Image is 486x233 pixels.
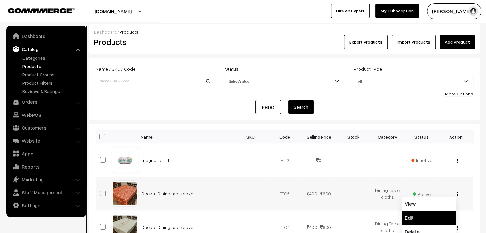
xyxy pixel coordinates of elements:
[94,28,475,35] div: /
[331,4,370,18] a: Hire an Expert
[402,197,456,211] a: View
[10,10,15,15] img: logo_orange.svg
[288,100,314,114] button: Search
[8,109,84,121] a: WebPOS
[10,17,15,22] img: website_grey.svg
[336,130,370,143] th: Stock
[344,35,388,49] button: Export Products
[8,8,75,13] img: COMMMERCE
[8,96,84,108] a: Orders
[336,143,370,177] td: -
[457,192,458,196] img: Menu
[21,63,84,70] a: Products
[370,130,405,143] th: Category
[21,55,84,61] a: Categories
[268,130,302,143] th: Code
[411,157,432,163] span: Inactive
[119,29,139,34] span: Products
[8,6,64,14] a: COMMMERCE
[21,71,84,78] a: Product Groups
[234,177,268,210] td: -
[71,38,108,42] div: Keywords by Traffic
[370,143,405,177] td: -
[427,3,481,19] button: [PERSON_NAME]…
[8,148,84,159] a: Apps
[268,143,302,177] td: MP2
[225,75,344,87] span: Select Status
[8,135,84,147] a: Website
[17,37,22,42] img: tab_domain_overview_orange.svg
[234,130,268,143] th: SKU
[302,177,336,210] td: 400 - 600
[457,159,458,163] img: Menu
[336,177,370,210] td: -
[440,35,475,49] a: Add Product
[21,88,84,94] a: Reviews & Ratings
[138,130,234,143] th: Name
[255,100,281,114] a: Reset
[142,157,169,163] a: magnus print
[302,143,336,177] td: 0
[8,187,84,198] a: Staff Management
[370,177,405,210] td: Dining Table cloths
[96,75,215,87] input: Name / SKU / Code
[354,65,382,72] label: Product Type
[72,3,154,19] button: [DOMAIN_NAME]
[439,130,473,143] th: Action
[142,224,195,230] a: Decora Dining table cover
[8,43,84,55] a: Catalog
[24,38,57,42] div: Domain Overview
[225,76,344,87] span: Select Status
[457,226,458,230] img: Menu
[375,4,419,18] a: My Subscription
[392,35,436,49] a: Import Products
[64,37,69,42] img: tab_keywords_by_traffic_grey.svg
[354,75,473,87] span: All
[354,76,473,87] span: All
[8,161,84,172] a: Reports
[234,143,268,177] td: -
[468,6,478,16] img: user
[405,130,439,143] th: Status
[8,199,84,211] a: Settings
[142,191,195,196] a: Decora Dining table cover
[8,122,84,133] a: Customers
[94,29,117,34] a: Dashboard
[302,130,336,143] th: Selling Price
[96,65,135,72] label: Name / SKU / Code
[445,91,473,96] a: More Options
[18,10,31,15] div: v 4.0.25
[268,177,302,210] td: DTC5
[225,65,239,72] label: Status
[413,189,431,198] span: Active
[402,211,456,225] a: Edit
[8,30,84,42] a: Dashboard
[94,37,215,47] h2: Products
[8,174,84,185] a: Marketing
[17,17,70,22] div: Domain: [DOMAIN_NAME]
[21,79,84,86] a: Product Filters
